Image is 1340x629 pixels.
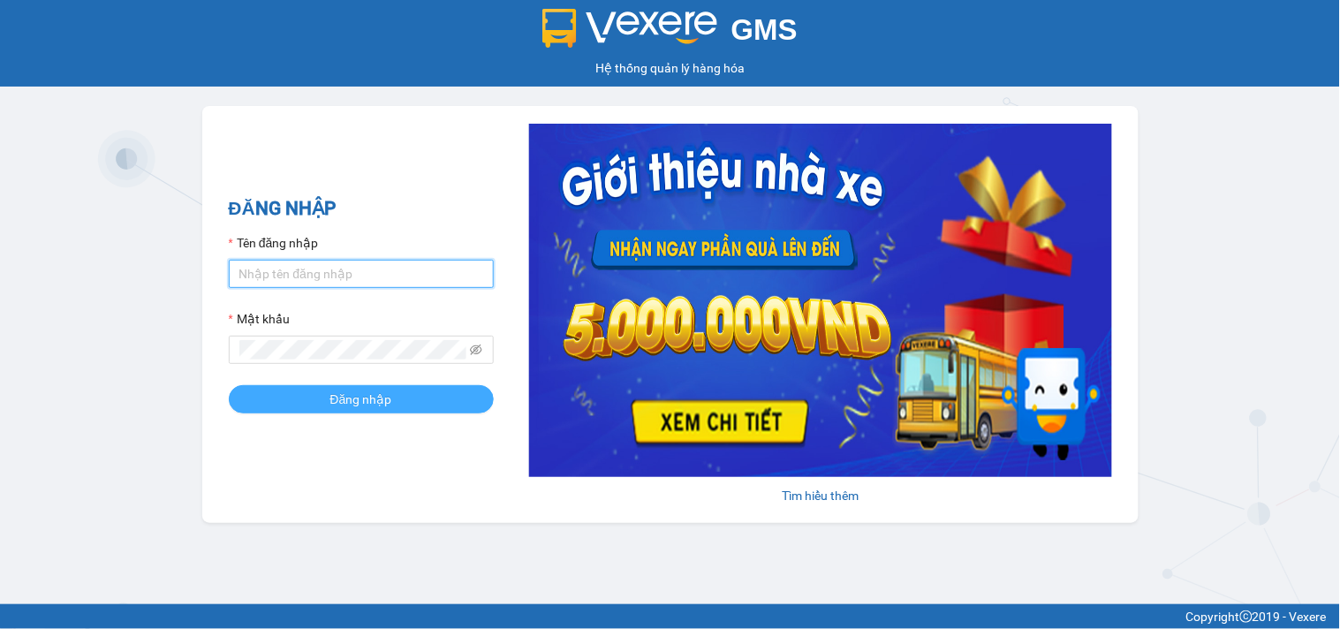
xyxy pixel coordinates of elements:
[229,309,290,329] label: Mật khẩu
[239,340,467,360] input: Mật khẩu
[229,260,494,288] input: Tên đăng nhập
[330,390,392,409] span: Đăng nhập
[470,344,482,356] span: eye-invisible
[1240,610,1253,623] span: copyright
[229,233,319,253] label: Tên đăng nhập
[229,385,494,413] button: Đăng nhập
[542,9,717,48] img: logo 2
[4,58,1336,78] div: Hệ thống quản lý hàng hóa
[542,27,798,41] a: GMS
[529,486,1112,505] div: Tìm hiểu thêm
[731,13,798,46] span: GMS
[229,194,494,224] h2: ĐĂNG NHẬP
[529,124,1112,477] img: banner-0
[13,607,1327,626] div: Copyright 2019 - Vexere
